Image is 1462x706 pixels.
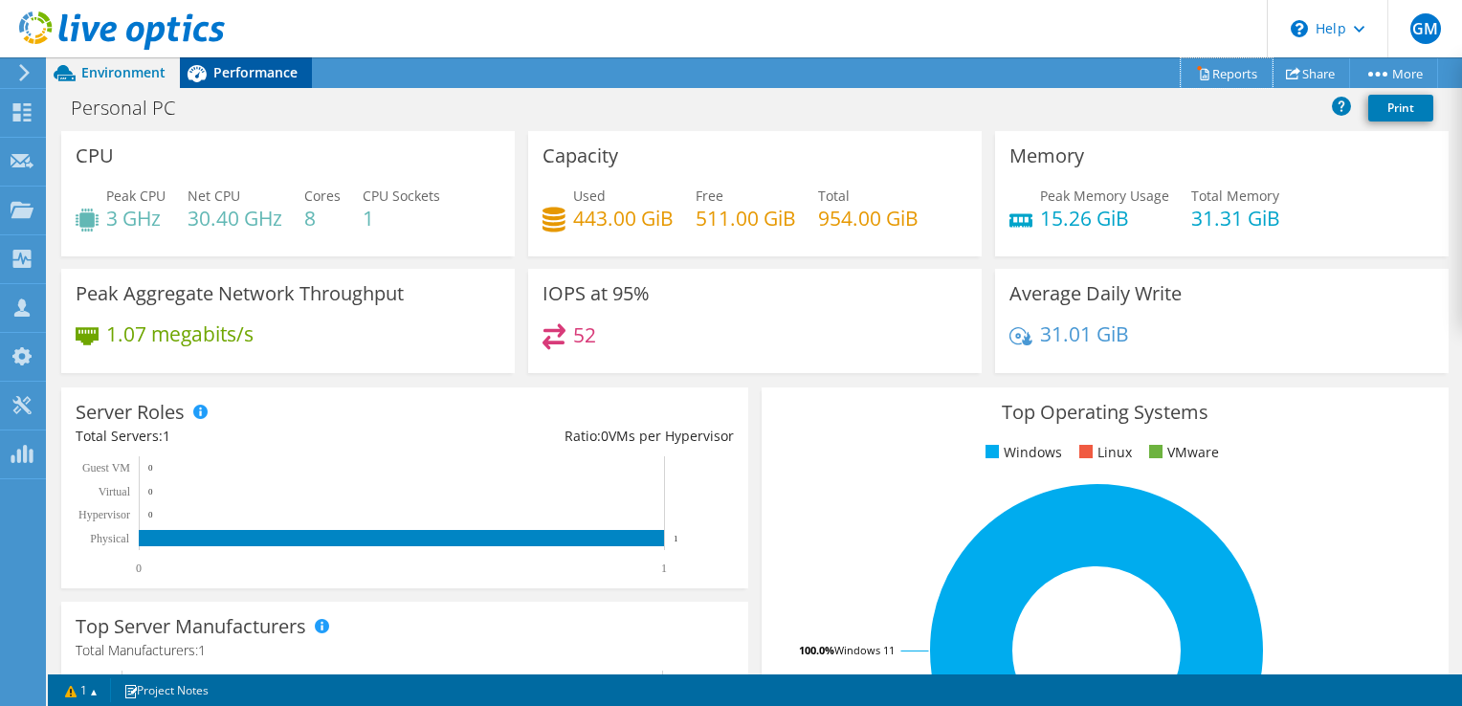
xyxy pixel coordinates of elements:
[81,63,166,81] span: Environment
[90,532,129,545] text: Physical
[1191,208,1280,229] h4: 31.31 GiB
[1191,187,1279,205] span: Total Memory
[99,485,131,498] text: Virtual
[52,678,111,702] a: 1
[213,63,298,81] span: Performance
[573,208,674,229] h4: 443.00 GiB
[1009,145,1084,166] h3: Memory
[110,678,222,702] a: Project Notes
[834,643,895,657] tspan: Windows 11
[76,616,306,637] h3: Top Server Manufacturers
[674,534,678,543] text: 1
[76,145,114,166] h3: CPU
[661,562,667,575] text: 1
[82,461,130,474] text: Guest VM
[198,641,206,659] span: 1
[1144,442,1219,463] li: VMware
[573,187,606,205] span: Used
[363,208,440,229] h4: 1
[981,442,1062,463] li: Windows
[76,640,734,661] h4: Total Manufacturers:
[1074,442,1132,463] li: Linux
[106,208,166,229] h4: 3 GHz
[818,187,850,205] span: Total
[1349,58,1438,88] a: More
[148,510,153,519] text: 0
[163,427,170,445] span: 1
[76,426,405,447] div: Total Servers:
[76,283,404,304] h3: Peak Aggregate Network Throughput
[1410,13,1441,44] span: GM
[304,187,341,205] span: Cores
[136,562,142,575] text: 0
[76,402,185,423] h3: Server Roles
[188,187,240,205] span: Net CPU
[148,487,153,496] text: 0
[696,208,796,229] h4: 511.00 GiB
[363,187,440,205] span: CPU Sockets
[78,508,130,521] text: Hypervisor
[1040,208,1169,229] h4: 15.26 GiB
[148,463,153,473] text: 0
[188,208,282,229] h4: 30.40 GHz
[818,208,919,229] h4: 954.00 GiB
[543,145,618,166] h3: Capacity
[1181,58,1273,88] a: Reports
[304,208,341,229] h4: 8
[1272,58,1350,88] a: Share
[106,187,166,205] span: Peak CPU
[405,426,734,447] div: Ratio: VMs per Hypervisor
[1040,187,1169,205] span: Peak Memory Usage
[799,643,834,657] tspan: 100.0%
[106,323,254,344] h4: 1.07 megabits/s
[776,402,1434,423] h3: Top Operating Systems
[696,187,723,205] span: Free
[573,324,596,345] h4: 52
[601,427,609,445] span: 0
[1291,20,1308,37] svg: \n
[62,98,205,119] h1: Personal PC
[1009,283,1182,304] h3: Average Daily Write
[1040,323,1129,344] h4: 31.01 GiB
[543,283,650,304] h3: IOPS at 95%
[1368,95,1433,121] a: Print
